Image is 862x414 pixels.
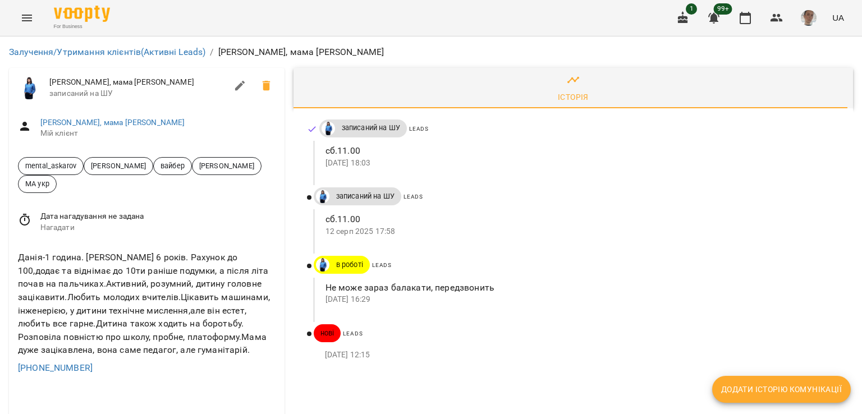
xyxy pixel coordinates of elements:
[686,3,697,15] span: 1
[314,190,329,203] a: Дащенко Аня
[409,126,429,132] span: Leads
[19,160,83,171] span: mental_askarov
[9,47,205,57] a: Залучення/Утримання клієнтів(Активні Leads)
[319,122,335,135] a: Дащенко Аня
[40,128,276,139] span: Мій клієнт
[40,211,276,222] span: Дата нагадування не задана
[18,362,93,373] a: [PHONE_NUMBER]
[335,123,407,133] span: записаний на ШУ
[316,190,329,203] img: Дащенко Аня
[13,4,40,31] button: Menu
[18,77,40,99] img: Дащенко Аня
[9,45,853,59] nav: breadcrumb
[210,45,213,59] li: /
[721,383,842,396] span: Додати історію комунікації
[558,90,589,104] div: Історія
[40,118,185,127] a: [PERSON_NAME], мама [PERSON_NAME]
[316,258,329,272] img: Дащенко Аня
[314,328,341,338] span: нові
[192,160,261,171] span: [PERSON_NAME]
[832,12,844,24] span: UA
[325,144,835,158] p: сб.11.00
[54,23,110,30] span: For Business
[325,349,835,361] p: [DATE] 12:15
[801,10,817,26] img: 4dd45a387af7859874edf35ff59cadb1.jpg
[404,194,423,200] span: Leads
[329,191,401,201] span: записаний на ШУ
[325,226,835,237] p: 12 серп 2025 17:58
[49,88,227,99] span: записаний на ШУ
[322,122,335,135] img: Дащенко Аня
[314,258,329,272] a: Дащенко Аня
[84,160,153,171] span: [PERSON_NAME]
[54,6,110,22] img: Voopty Logo
[325,281,835,295] p: Не може зараз балакати, передзвонить
[19,178,56,189] span: МА укр
[325,213,835,226] p: сб.11.00
[154,160,191,171] span: вайбер
[40,222,276,233] span: Нагадати
[325,294,835,305] p: [DATE] 16:29
[343,330,363,337] span: Leads
[372,262,392,268] span: Leads
[49,77,227,88] span: [PERSON_NAME], мама [PERSON_NAME]
[714,3,732,15] span: 99+
[329,260,370,270] span: в роботі
[712,376,851,403] button: Додати історію комунікації
[16,249,278,359] div: Данія-1 година. [PERSON_NAME] 6 років. Рахунок до 100,додає та віднімає до 10ти раніше подумки, а...
[325,158,835,169] p: [DATE] 18:03
[218,45,384,59] p: [PERSON_NAME], мама [PERSON_NAME]
[828,7,849,28] button: UA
